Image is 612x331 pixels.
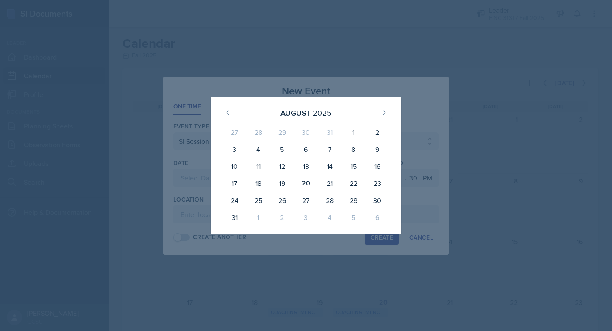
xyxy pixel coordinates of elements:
[342,209,365,226] div: 5
[342,175,365,192] div: 22
[342,141,365,158] div: 8
[342,192,365,209] div: 29
[223,158,246,175] div: 10
[365,192,389,209] div: 30
[294,175,318,192] div: 20
[318,192,342,209] div: 28
[365,158,389,175] div: 16
[318,209,342,226] div: 4
[294,209,318,226] div: 3
[342,124,365,141] div: 1
[365,175,389,192] div: 23
[270,158,294,175] div: 12
[223,209,246,226] div: 31
[294,124,318,141] div: 30
[294,192,318,209] div: 27
[246,158,270,175] div: 11
[246,209,270,226] div: 1
[246,192,270,209] div: 25
[318,124,342,141] div: 31
[365,141,389,158] div: 9
[318,158,342,175] div: 14
[313,107,331,119] div: 2025
[223,124,246,141] div: 27
[270,141,294,158] div: 5
[294,158,318,175] div: 13
[342,158,365,175] div: 15
[318,141,342,158] div: 7
[246,124,270,141] div: 28
[270,124,294,141] div: 29
[365,209,389,226] div: 6
[270,209,294,226] div: 2
[246,141,270,158] div: 4
[280,107,311,119] div: August
[223,192,246,209] div: 24
[223,141,246,158] div: 3
[294,141,318,158] div: 6
[223,175,246,192] div: 17
[270,192,294,209] div: 26
[318,175,342,192] div: 21
[365,124,389,141] div: 2
[246,175,270,192] div: 18
[270,175,294,192] div: 19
